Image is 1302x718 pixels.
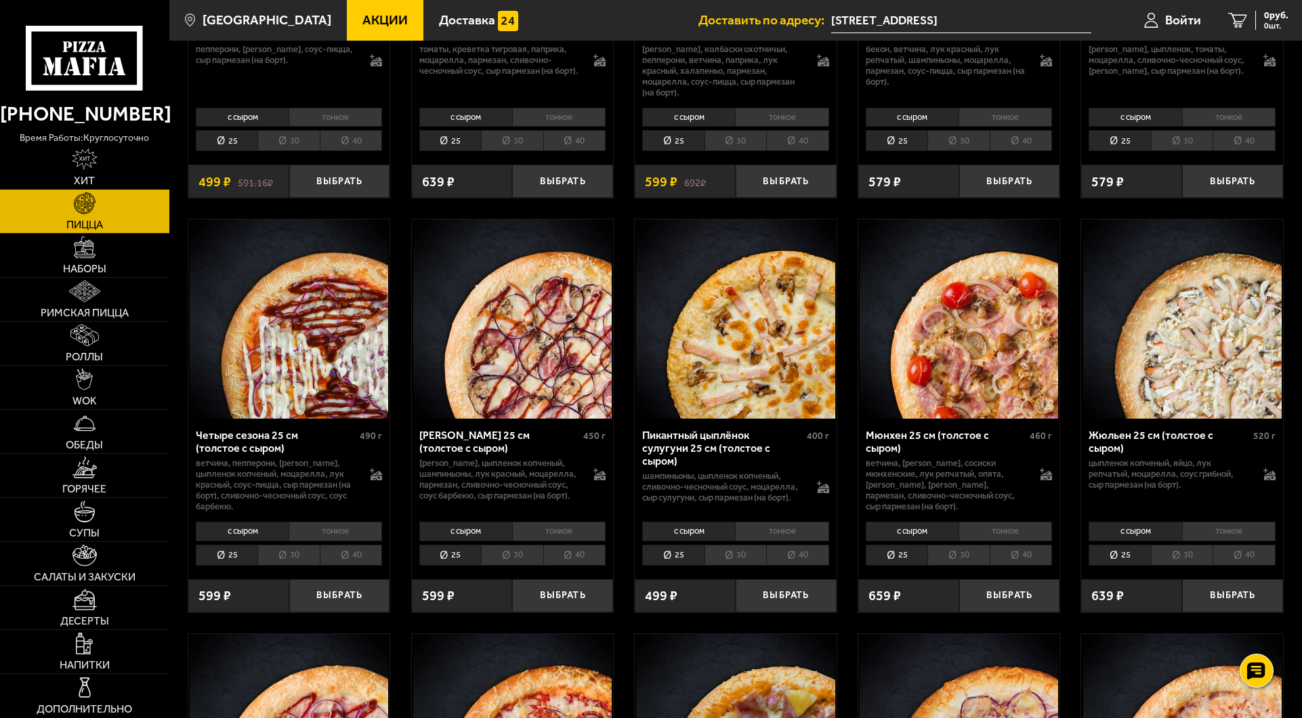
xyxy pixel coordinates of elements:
li: 30 [705,545,767,566]
span: Роллы [66,352,103,362]
button: Выбрать [1182,165,1283,198]
span: 0 руб. [1264,11,1288,20]
span: Салаты и закуски [34,572,135,583]
li: 30 [481,130,543,151]
span: 659 ₽ [868,589,901,602]
li: тонкое [1182,108,1276,127]
button: Выбрать [736,165,837,198]
button: Выбрать [1182,579,1283,612]
li: тонкое [735,522,828,541]
span: 520 г [1253,430,1276,442]
li: тонкое [959,522,1052,541]
li: тонкое [289,522,382,541]
p: [PERSON_NAME], колбаски охотничьи, пепперони, ветчина, паприка, лук красный, халапеньо, пармезан,... [642,44,803,98]
p: цыпленок копченый, яйцо, лук репчатый, моцарелла, соус грибной, сыр пармезан (на борт). [1089,458,1250,490]
li: 40 [990,545,1053,566]
img: Четыре сезона 25 см (толстое с сыром) [190,219,388,418]
span: 499 ₽ [198,175,231,188]
li: 25 [419,130,482,151]
li: с сыром [866,522,959,541]
a: Чикен Барбекю 25 см (толстое с сыром) [412,219,614,418]
li: 30 [1151,130,1213,151]
li: 25 [866,130,928,151]
div: Мюнхен 25 см (толстое с сыром) [866,429,1027,455]
li: тонкое [735,108,828,127]
div: Пикантный цыплёнок сулугуни 25 см (толстое с сыром) [642,429,803,468]
li: 40 [990,130,1053,151]
li: с сыром [642,108,735,127]
span: Доставить по адресу: [698,14,831,26]
span: Пицца [66,219,103,230]
li: 25 [1089,545,1151,566]
img: Пикантный цыплёнок сулугуни 25 см (толстое с сыром) [636,219,835,418]
span: Войти [1165,14,1201,26]
p: ветчина, [PERSON_NAME], сосиски мюнхенские, лук репчатый, опята, [PERSON_NAME], [PERSON_NAME], па... [866,458,1027,512]
span: 639 ₽ [422,175,455,188]
li: тонкое [512,108,606,127]
li: 40 [766,545,829,566]
span: 490 г [360,430,382,442]
span: Обеды [66,440,103,450]
div: Жюльен 25 см (толстое с сыром) [1089,429,1250,455]
li: с сыром [196,108,289,127]
span: 450 г [583,430,606,442]
span: Римская пицца [41,308,129,318]
button: Выбрать [959,579,1060,612]
span: Хит [74,175,95,186]
img: Жюльен 25 см (толстое с сыром) [1083,219,1282,418]
li: 30 [705,130,767,151]
span: Санкт-Петербург, проспект Обуховской Обороны, 271 [831,8,1091,33]
span: Напитки [60,660,110,671]
li: 25 [642,545,705,566]
li: тонкое [959,108,1052,127]
p: томаты, креветка тигровая, паприка, моцарелла, пармезан, сливочно-чесночный соус, сыр пармезан (н... [419,44,581,77]
button: Выбрать [959,165,1060,198]
p: ветчина, пепперони, [PERSON_NAME], цыпленок копченый, моцарелла, лук красный, соус-пицца, сыр пар... [196,458,357,512]
span: Акции [362,14,408,26]
img: 15daf4d41897b9f0e9f617042186c801.svg [498,11,518,31]
s: 692 ₽ [684,175,706,188]
li: 30 [257,130,320,151]
li: тонкое [1182,522,1276,541]
li: с сыром [1089,522,1181,541]
li: 25 [419,545,482,566]
span: Горячее [62,484,106,494]
span: Дополнительно [37,704,132,715]
span: Десерты [60,616,109,627]
li: 40 [1213,130,1276,151]
p: [PERSON_NAME], цыпленок копченый, шампиньоны, лук красный, моцарелла, пармезан, сливочно-чесночны... [419,458,581,501]
button: Выбрать [289,165,390,198]
li: 30 [927,545,990,566]
li: 40 [320,130,383,151]
p: шампиньоны, цыпленок копченый, сливочно-чесночный соус, моцарелла, сыр сулугуни, сыр пармезан (на... [642,471,803,503]
li: 25 [196,130,258,151]
span: 579 ₽ [1091,175,1124,188]
p: бекон, ветчина, лук красный, лук репчатый, шампиньоны, моцарелла, пармезан, соус-пицца, сыр парме... [866,44,1027,87]
a: Мюнхен 25 см (толстое с сыром) [858,219,1060,418]
li: тонкое [289,108,382,127]
span: Доставка [439,14,495,26]
a: Четыре сезона 25 см (толстое с сыром) [188,219,390,418]
a: Пикантный цыплёнок сулугуни 25 см (толстое с сыром) [635,219,837,418]
img: Мюнхен 25 см (толстое с сыром) [860,219,1058,418]
button: Выбрать [289,579,390,612]
div: [PERSON_NAME] 25 см (толстое с сыром) [419,429,581,455]
span: 400 г [807,430,829,442]
button: Выбрать [512,165,613,198]
li: 25 [1089,130,1151,151]
span: 579 ₽ [868,175,901,188]
span: 639 ₽ [1091,589,1124,602]
li: 30 [257,545,320,566]
span: 0 шт. [1264,22,1288,30]
li: с сыром [419,522,512,541]
span: [GEOGRAPHIC_DATA] [203,14,331,26]
span: Супы [69,528,100,538]
p: пепперони, [PERSON_NAME], соус-пицца, сыр пармезан (на борт). [196,44,357,66]
a: Жюльен 25 см (толстое с сыром) [1081,219,1283,418]
li: 25 [642,130,705,151]
li: 40 [543,545,606,566]
span: Наборы [63,263,106,274]
li: 30 [1151,545,1213,566]
span: 599 ₽ [645,175,677,188]
li: с сыром [1089,108,1181,127]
